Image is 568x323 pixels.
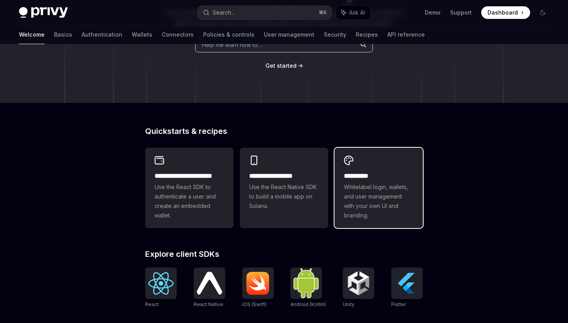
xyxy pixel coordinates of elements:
span: Whitelabel login, wallets, and user management with your own UI and branding. [344,182,413,220]
a: User management [264,25,314,44]
span: Flutter [391,301,406,307]
span: Use the React Native SDK to build a mobile app on Solana. [249,182,319,211]
button: Toggle dark mode [536,6,549,19]
a: Recipes [356,25,378,44]
span: React Native [194,301,223,307]
button: Ask AI [336,6,370,20]
a: React NativeReact Native [194,267,225,308]
a: Wallets [132,25,152,44]
button: Search...⌘K [198,6,331,20]
img: React [148,272,174,295]
a: Welcome [19,25,45,44]
div: Search... [213,8,235,17]
a: Get started [265,62,297,70]
a: **** *****Whitelabel login, wallets, and user management with your own UI and branding. [334,148,423,228]
span: ⌘ K [319,9,327,16]
img: Android (Kotlin) [293,268,319,298]
a: UnityUnity [343,267,374,308]
a: iOS (Swift)iOS (Swift) [242,267,274,308]
a: **** **** **** ***Use the React Native SDK to build a mobile app on Solana. [240,148,328,228]
img: iOS (Swift) [245,271,271,295]
a: Demo [425,9,441,17]
span: Get started [265,62,297,69]
span: Dashboard [488,9,518,17]
a: Android (Kotlin)Android (Kotlin) [290,267,326,308]
span: Quickstarts & recipes [145,127,227,135]
span: Android (Kotlin) [290,301,326,307]
a: Connectors [162,25,194,44]
img: Unity [346,271,371,296]
span: Help me learn how to… [202,41,262,49]
span: Unity [343,301,355,307]
a: Authentication [82,25,122,44]
a: Security [324,25,346,44]
a: Dashboard [481,6,530,19]
img: dark logo [19,7,68,18]
span: Explore client SDKs [145,250,219,258]
span: iOS (Swift) [242,301,267,307]
span: Use the React SDK to authenticate a user and create an embedded wallet. [155,182,224,220]
span: React [145,301,159,307]
span: Ask AI [349,9,365,17]
a: Policies & controls [203,25,254,44]
img: Flutter [394,271,420,296]
a: Support [450,9,472,17]
a: FlutterFlutter [391,267,423,308]
img: React Native [197,272,222,294]
a: API reference [387,25,425,44]
a: ReactReact [145,267,177,308]
a: Basics [54,25,72,44]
